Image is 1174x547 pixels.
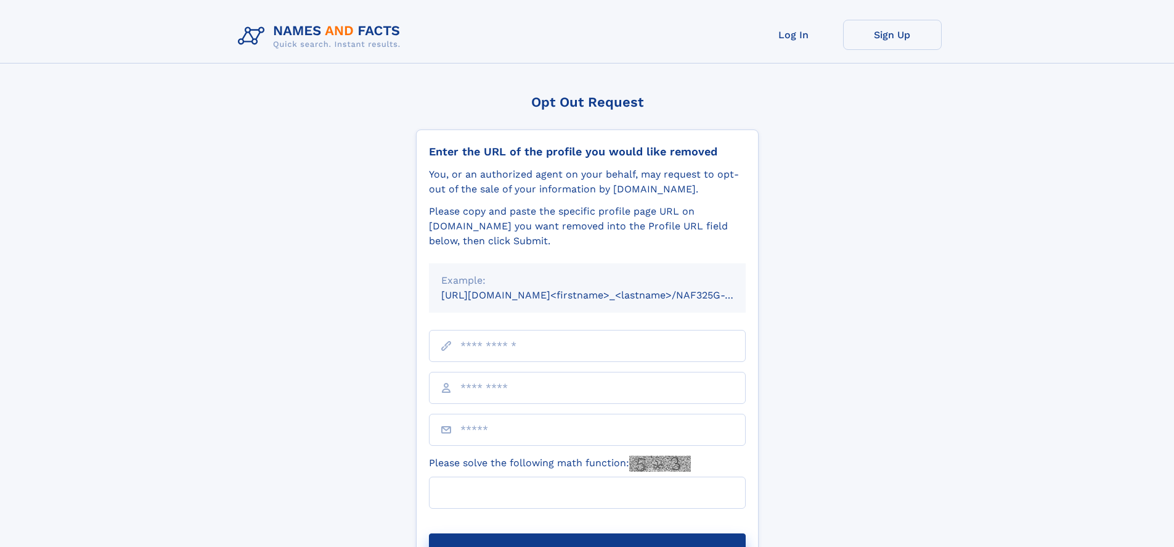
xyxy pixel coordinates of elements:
[441,273,733,288] div: Example:
[843,20,942,50] a: Sign Up
[429,456,691,472] label: Please solve the following math function:
[416,94,759,110] div: Opt Out Request
[744,20,843,50] a: Log In
[233,20,410,53] img: Logo Names and Facts
[429,167,746,197] div: You, or an authorized agent on your behalf, may request to opt-out of the sale of your informatio...
[429,204,746,249] div: Please copy and paste the specific profile page URL on [DOMAIN_NAME] you want removed into the Pr...
[429,145,746,158] div: Enter the URL of the profile you would like removed
[441,289,769,301] small: [URL][DOMAIN_NAME]<firstname>_<lastname>/NAF325G-xxxxxxxx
